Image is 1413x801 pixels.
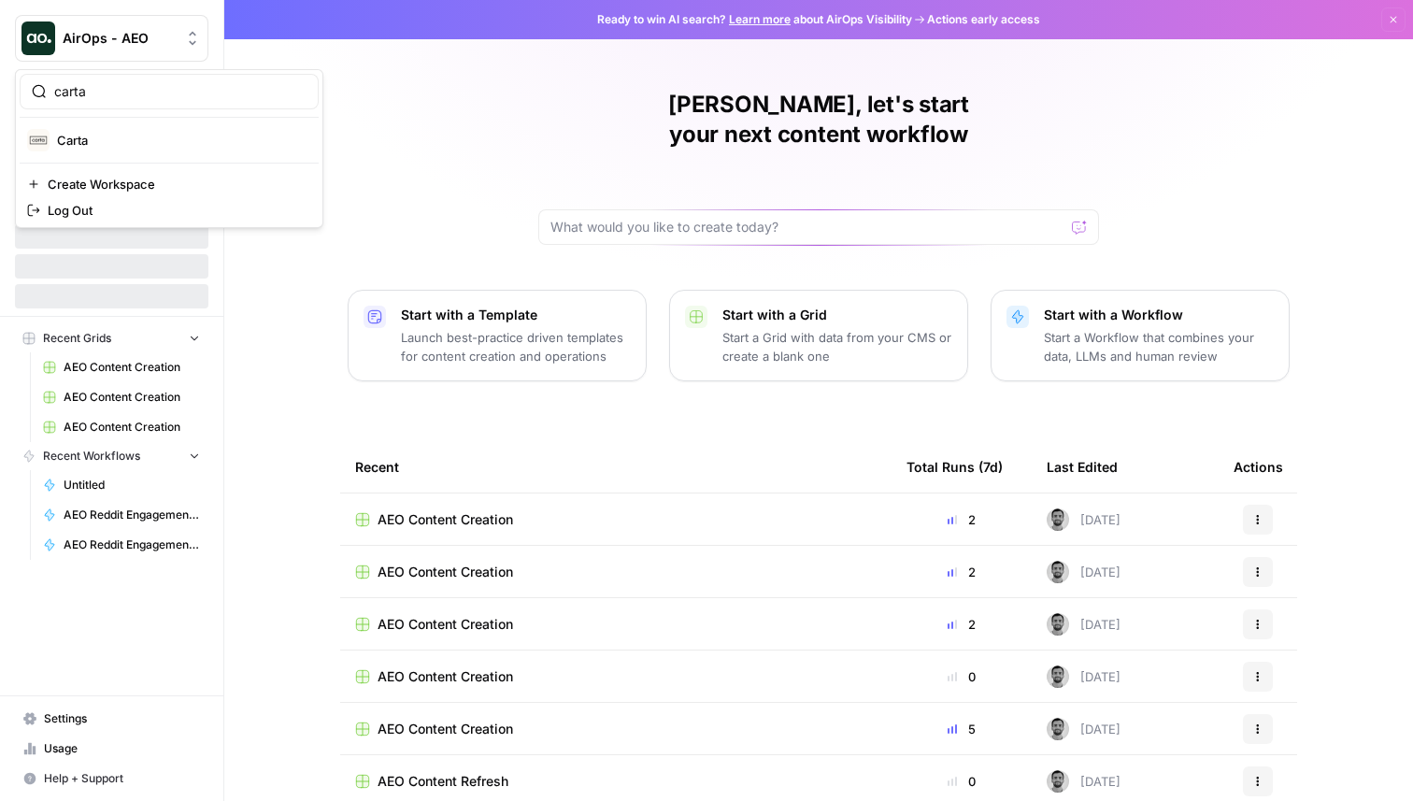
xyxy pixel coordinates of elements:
[35,412,208,442] a: AEO Content Creation
[378,772,508,791] span: AEO Content Refresh
[15,69,323,228] div: Workspace: AirOps - AEO
[35,470,208,500] a: Untitled
[1047,561,1069,583] img: 6v3gwuotverrb420nfhk5cu1cyh1
[927,11,1040,28] span: Actions early access
[906,667,1017,686] div: 0
[43,330,111,347] span: Recent Grids
[35,500,208,530] a: AEO Reddit Engagement - Fork
[722,328,952,365] p: Start a Grid with data from your CMS or create a blank one
[1047,613,1069,636] img: 6v3gwuotverrb420nfhk5cu1cyh1
[20,197,319,223] a: Log Out
[15,442,208,470] button: Recent Workflows
[378,667,513,686] span: AEO Content Creation
[906,615,1017,634] div: 2
[15,15,208,62] button: Workspace: AirOps - AEO
[991,290,1290,381] button: Start with a WorkflowStart a Workflow that combines your data, LLMs and human review
[1047,613,1120,636] div: [DATE]
[355,772,877,791] a: AEO Content Refresh
[401,328,631,365] p: Launch best-practice driven templates for content creation and operations
[64,419,200,436] span: AEO Content Creation
[355,563,877,581] a: AEO Content Creation
[64,477,200,493] span: Untitled
[1047,508,1069,531] img: 6v3gwuotverrb420nfhk5cu1cyh1
[1047,665,1069,688] img: 6v3gwuotverrb420nfhk5cu1cyh1
[906,510,1017,529] div: 2
[57,131,304,150] span: Carta
[355,615,877,634] a: AEO Content Creation
[35,382,208,412] a: AEO Content Creation
[729,12,791,26] a: Learn more
[64,359,200,376] span: AEO Content Creation
[15,704,208,734] a: Settings
[43,448,140,465] span: Recent Workflows
[378,510,513,529] span: AEO Content Creation
[355,667,877,686] a: AEO Content Creation
[35,352,208,382] a: AEO Content Creation
[1044,328,1274,365] p: Start a Workflow that combines your data, LLMs and human review
[1047,718,1120,740] div: [DATE]
[63,29,176,48] span: AirOps - AEO
[1047,718,1069,740] img: 6v3gwuotverrb420nfhk5cu1cyh1
[20,171,319,197] a: Create Workspace
[15,764,208,794] button: Help + Support
[1047,665,1120,688] div: [DATE]
[401,306,631,324] p: Start with a Template
[64,389,200,406] span: AEO Content Creation
[538,90,1099,150] h1: [PERSON_NAME], let's start your next content workflow
[44,740,200,757] span: Usage
[1234,441,1283,493] div: Actions
[348,290,647,381] button: Start with a TemplateLaunch best-practice driven templates for content creation and operations
[1047,508,1120,531] div: [DATE]
[35,530,208,560] a: AEO Reddit Engagement - Fork
[550,218,1064,236] input: What would you like to create today?
[44,770,200,787] span: Help + Support
[64,507,200,523] span: AEO Reddit Engagement - Fork
[378,563,513,581] span: AEO Content Creation
[1044,306,1274,324] p: Start with a Workflow
[906,720,1017,738] div: 5
[597,11,912,28] span: Ready to win AI search? about AirOps Visibility
[355,441,877,493] div: Recent
[906,563,1017,581] div: 2
[669,290,968,381] button: Start with a GridStart a Grid with data from your CMS or create a blank one
[15,324,208,352] button: Recent Grids
[48,175,304,193] span: Create Workspace
[21,21,55,55] img: AirOps - AEO Logo
[1047,770,1069,793] img: 6v3gwuotverrb420nfhk5cu1cyh1
[355,510,877,529] a: AEO Content Creation
[355,720,877,738] a: AEO Content Creation
[906,772,1017,791] div: 0
[44,710,200,727] span: Settings
[15,734,208,764] a: Usage
[378,615,513,634] span: AEO Content Creation
[378,720,513,738] span: AEO Content Creation
[906,441,1003,493] div: Total Runs (7d)
[1047,441,1118,493] div: Last Edited
[1047,770,1120,793] div: [DATE]
[48,201,304,220] span: Log Out
[64,536,200,553] span: AEO Reddit Engagement - Fork
[54,82,307,101] input: Search Workspaces
[27,129,50,151] img: Carta Logo
[1047,561,1120,583] div: [DATE]
[722,306,952,324] p: Start with a Grid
